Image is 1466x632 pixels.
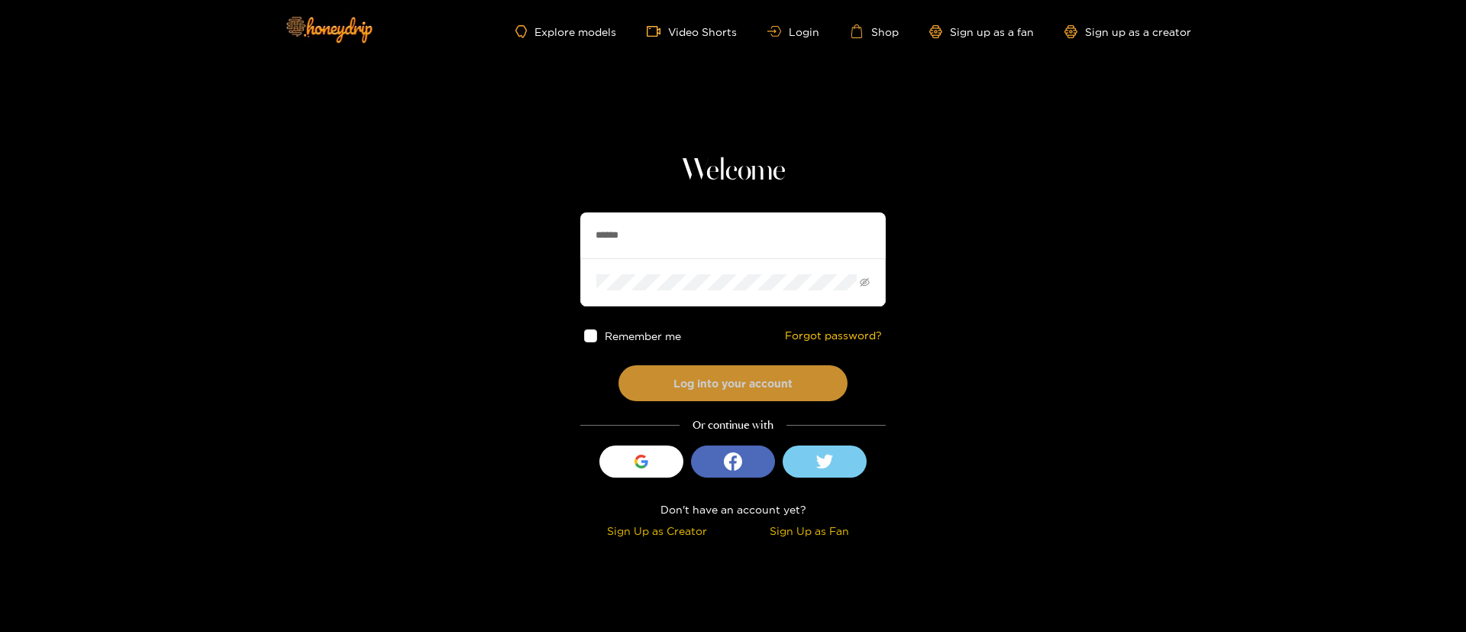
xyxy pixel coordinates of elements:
[580,153,886,190] h1: Welcome
[860,277,870,287] span: eye-invisible
[647,24,668,38] span: video-camera
[605,330,681,342] span: Remember me
[1064,25,1191,38] a: Sign up as a creator
[785,329,882,342] a: Forgot password?
[850,24,899,38] a: Shop
[580,501,886,518] div: Don't have an account yet?
[580,416,886,434] div: Or continue with
[929,25,1034,38] a: Sign up as a fan
[737,522,882,540] div: Sign Up as Fan
[647,24,737,38] a: Video Shorts
[584,522,729,540] div: Sign Up as Creator
[618,365,848,401] button: Log into your account
[515,25,616,38] a: Explore models
[767,26,819,37] a: Login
